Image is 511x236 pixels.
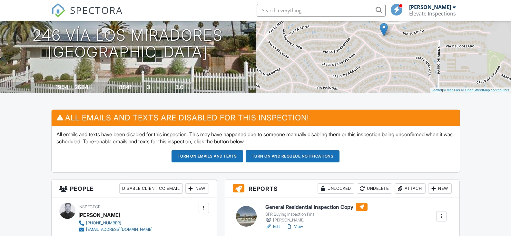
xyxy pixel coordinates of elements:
[357,183,392,194] div: Undelete
[428,183,452,194] div: New
[52,180,217,198] h3: People
[395,183,426,194] div: Attach
[119,183,183,194] div: Disable Client CC Email
[265,203,368,211] h6: General Residential Inspection Copy
[119,84,132,90] div: 8841
[175,84,183,90] div: 3.0
[430,87,511,93] div: |
[431,88,442,92] a: Leaflet
[286,223,303,230] a: View
[33,27,223,61] h1: 246 Vía Los Miradores [GEOGRAPHIC_DATA]
[443,88,460,92] a: © MapTiler
[318,183,354,194] div: Unlocked
[184,85,203,90] span: bathrooms
[74,84,88,90] div: 2684
[246,150,340,162] button: Turn on and Requeue Notifications
[78,210,120,220] div: [PERSON_NAME]
[172,150,243,162] button: Turn on emails and texts
[78,204,101,209] span: Inspector
[47,85,54,90] span: Built
[51,3,65,17] img: The Best Home Inspection Software - Spectora
[257,4,386,17] input: Search everything...
[147,84,150,90] div: 3
[461,88,509,92] a: © OpenStreetMap contributors
[86,221,121,226] div: [PHONE_NUMBER]
[51,9,123,22] a: SPECTORA
[265,217,368,223] div: [PERSON_NAME]
[52,110,460,126] h3: All emails and texts are disabled for this inspection!
[265,212,368,217] div: SFR Buying Inspection Final
[409,4,451,10] div: [PERSON_NAME]
[265,203,368,223] a: General Residential Inspection Copy SFR Buying Inspection Final [PERSON_NAME]
[86,227,152,232] div: [EMAIL_ADDRESS][DOMAIN_NAME]
[56,131,455,145] p: All emails and texts have been disabled for this inspection. This may have happened due to someon...
[104,85,118,90] span: Lot Size
[78,220,152,226] a: [PHONE_NUMBER]
[185,183,209,194] div: New
[151,85,169,90] span: bedrooms
[89,85,98,90] span: sq. ft.
[133,85,141,90] span: sq.ft.
[55,84,68,90] div: 1954
[225,180,460,198] h3: Reports
[409,10,456,17] div: Elevate Inspections
[78,226,152,233] a: [EMAIL_ADDRESS][DOMAIN_NAME]
[70,3,123,17] span: SPECTORA
[265,223,280,230] a: Edit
